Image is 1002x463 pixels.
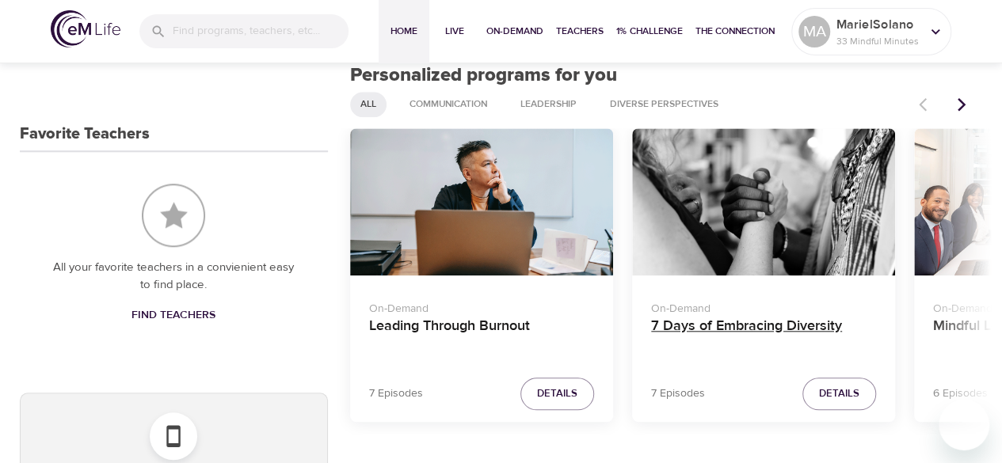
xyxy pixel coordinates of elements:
[51,259,296,294] p: All your favorite teachers in a convienient easy to find place.
[600,97,728,111] span: Diverse Perspectives
[798,16,830,47] div: MA
[939,400,989,450] iframe: Button to launch messaging window
[511,97,586,111] span: Leadership
[520,378,594,410] button: Details
[819,385,859,403] span: Details
[385,23,423,40] span: Home
[836,34,920,48] p: 33 Mindful Minutes
[537,385,577,403] span: Details
[944,87,979,122] button: Next items
[51,10,120,47] img: logo
[836,15,920,34] p: MarielSolano
[695,23,775,40] span: The Connection
[436,23,474,40] span: Live
[400,97,497,111] span: Communication
[350,92,387,117] div: All
[131,306,215,325] span: Find Teachers
[125,301,222,330] a: Find Teachers
[142,184,205,247] img: Favorite Teachers
[350,64,980,87] h2: Personalized programs for you
[20,125,150,143] h3: Favorite Teachers
[173,14,349,48] input: Find programs, teachers, etc...
[600,92,729,117] div: Diverse Perspectives
[399,92,497,117] div: Communication
[651,294,876,317] p: On-Demand
[802,378,876,410] button: Details
[486,23,543,40] span: On-Demand
[556,23,604,40] span: Teachers
[369,317,594,355] h4: Leading Through Burnout
[632,128,895,276] button: 7 Days of Embracing Diversity
[933,385,988,402] p: 6 Episodes
[350,128,613,276] button: Leading Through Burnout
[651,385,705,402] p: 7 Episodes
[369,294,594,317] p: On-Demand
[510,92,587,117] div: Leadership
[369,385,423,402] p: 7 Episodes
[616,23,683,40] span: 1% Challenge
[651,317,876,355] h4: 7 Days of Embracing Diversity
[351,97,386,111] span: All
